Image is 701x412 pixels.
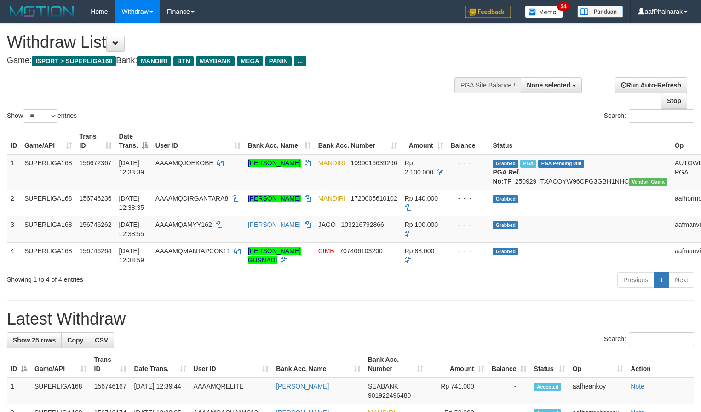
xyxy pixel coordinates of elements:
label: Show entries [7,109,77,123]
span: MAYBANK [196,56,235,66]
span: BTN [173,56,194,66]
span: MEGA [237,56,263,66]
div: Showing 1 to 4 of 4 entries [7,271,285,284]
span: MANDIRI [318,159,345,167]
h1: Latest Withdraw [7,310,694,328]
a: Copy [61,332,89,348]
h1: Withdraw List [7,33,458,52]
th: Bank Acc. Name: activate to sort column ascending [244,128,315,154]
a: Show 25 rows [7,332,62,348]
label: Search: [604,332,694,346]
th: Bank Acc. Number: activate to sort column ascending [364,351,427,377]
td: 4 [7,242,21,268]
button: None selected [521,77,582,93]
td: 156746167 [91,377,131,404]
td: SUPERLIGA168 [21,242,76,268]
img: Button%20Memo.svg [525,6,563,18]
a: Note [631,383,644,390]
span: 156746236 [80,195,112,202]
th: Amount: activate to sort column ascending [427,351,488,377]
th: Game/API: activate to sort column ascending [31,351,91,377]
span: Grabbed [493,195,518,203]
span: PGA Pending [538,160,584,168]
span: CIMB [318,247,334,255]
span: SEABANK [368,383,398,390]
span: Rp 100.000 [405,221,438,228]
th: Date Trans.: activate to sort column ascending [130,351,190,377]
th: Op: activate to sort column ascending [569,351,627,377]
span: Copy 103216792866 to clipboard [341,221,384,228]
div: - - - [451,246,486,255]
div: PGA Site Balance / [454,77,521,93]
td: 1 [7,154,21,190]
span: Marked by aafsengchandara [520,160,536,168]
th: Amount: activate to sort column ascending [401,128,447,154]
span: 156746262 [80,221,112,228]
a: [PERSON_NAME] [276,383,329,390]
span: Grabbed [493,248,518,255]
span: 156746264 [80,247,112,255]
td: 3 [7,216,21,242]
div: - - - [451,158,486,168]
span: [DATE] 12:38:55 [119,221,144,238]
td: - [488,377,530,404]
span: MANDIRI [137,56,171,66]
span: Show 25 rows [13,337,56,344]
span: [DATE] 12:38:35 [119,195,144,211]
td: [DATE] 12:39:44 [130,377,190,404]
th: Balance: activate to sort column ascending [488,351,530,377]
span: [DATE] 12:38:59 [119,247,144,264]
a: 1 [654,272,669,288]
span: JAGO [318,221,336,228]
th: User ID: activate to sort column ascending [190,351,273,377]
td: SUPERLIGA168 [21,190,76,216]
th: Date Trans.: activate to sort column descending [115,128,152,154]
td: SUPERLIGA168 [21,154,76,190]
span: MANDIRI [318,195,345,202]
span: Copy 1720005610102 to clipboard [350,195,397,202]
td: SUPERLIGA168 [31,377,91,404]
a: CSV [89,332,114,348]
img: MOTION_logo.png [7,5,77,18]
span: Copy [67,337,83,344]
span: AAAAMQMANTAPCOK11 [155,247,230,255]
th: Status [489,128,671,154]
span: AAAAMQJOEKOBE [155,159,213,167]
a: [PERSON_NAME] [248,195,301,202]
span: Vendor URL: https://trx31.1velocity.biz [629,178,667,186]
td: aafheankoy [569,377,627,404]
a: [PERSON_NAME] [248,221,301,228]
span: AAAAMQAMYY162 [155,221,212,228]
th: Bank Acc. Name: activate to sort column ascending [272,351,364,377]
th: Balance [447,128,489,154]
th: User ID: activate to sort column ascending [152,128,244,154]
th: Action [627,351,694,377]
a: Previous [617,272,654,288]
th: Game/API: activate to sort column ascending [21,128,76,154]
td: SUPERLIGA168 [21,216,76,242]
span: Rp 88.000 [405,247,435,255]
label: Search: [604,109,694,123]
th: Status: activate to sort column ascending [530,351,569,377]
span: PANIN [265,56,292,66]
span: Grabbed [493,160,518,168]
span: Accepted [534,383,562,391]
td: Rp 741,000 [427,377,488,404]
span: Copy 707406103200 to clipboard [339,247,382,255]
span: 156672367 [80,159,112,167]
a: [PERSON_NAME] [248,159,301,167]
th: Bank Acc. Number: activate to sort column ascending [315,128,401,154]
a: Run Auto-Refresh [615,77,687,93]
span: None selected [527,81,570,89]
span: Grabbed [493,221,518,229]
span: Copy 901922496480 to clipboard [368,392,411,399]
span: CSV [95,337,108,344]
input: Search: [629,109,694,123]
div: - - - [451,220,486,229]
span: Rp 140.000 [405,195,438,202]
span: ... [294,56,306,66]
span: AAAAMQDIRGANTARA8 [155,195,228,202]
span: Copy 1090016639296 to clipboard [350,159,397,167]
td: 2 [7,190,21,216]
h4: Game: Bank: [7,56,458,65]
